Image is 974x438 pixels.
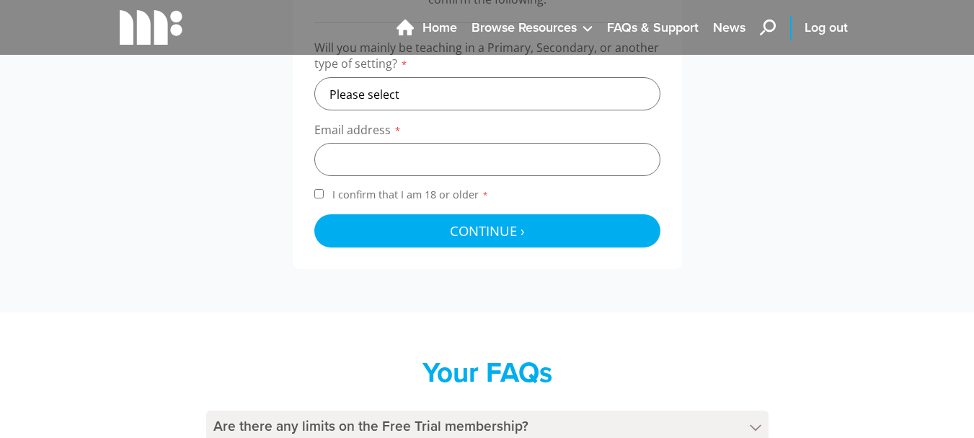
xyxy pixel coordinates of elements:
[713,18,745,38] span: News
[314,40,660,77] label: Will you mainly be teaching in a Primary, Secondary, or another type of setting?
[607,18,699,38] span: FAQs & Support
[314,189,324,198] input: I confirm that I am 18 or older*
[422,18,457,38] span: Home
[805,18,848,38] span: Log out
[329,188,492,201] span: I confirm that I am 18 or older
[450,222,525,240] span: Continue ›
[471,18,577,38] span: Browse Resources
[206,356,769,389] h2: Your FAQs
[314,214,660,248] button: Continue ›
[314,122,660,143] label: Email address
